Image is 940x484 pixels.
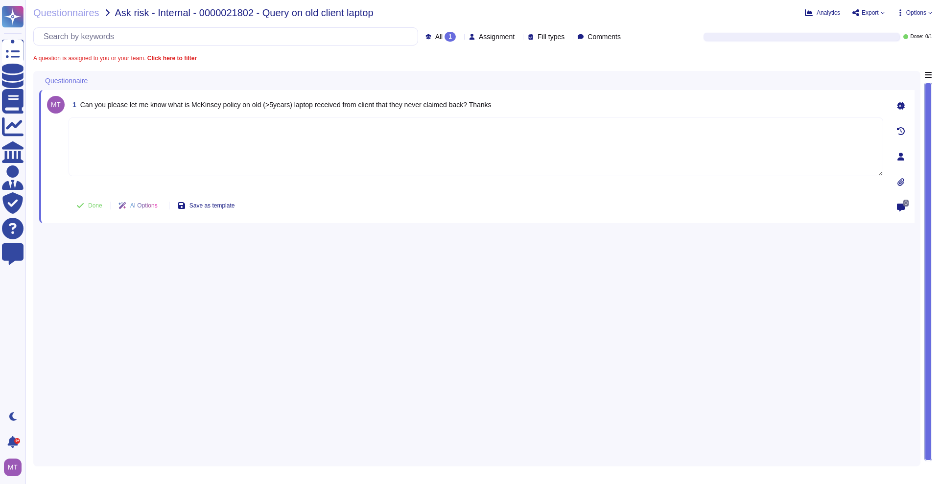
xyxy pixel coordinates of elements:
span: Export [862,10,879,16]
span: Save as template [189,203,235,208]
button: Done [69,196,110,215]
span: Done: [910,34,923,39]
span: 0 [903,200,909,207]
img: user [47,96,65,114]
span: AI Options [130,203,158,208]
span: Assignment [479,33,515,40]
div: 9+ [14,438,20,444]
span: Ask risk - Internal - 0000021802 - Query on old client laptop [115,8,374,18]
span: All [435,33,443,40]
span: Analytics [817,10,840,16]
span: 1 [69,101,76,108]
b: Click here to filter [145,55,197,62]
span: Fill types [538,33,564,40]
span: A question is assigned to you or your team. [33,55,197,61]
span: Can you please let me know what is McKinsey policy on old (>5years) laptop received from client t... [80,101,492,109]
button: user [2,457,28,478]
button: Analytics [805,9,840,17]
span: Options [906,10,926,16]
span: Done [88,203,102,208]
img: user [4,459,22,476]
span: Questionnaire [45,77,88,84]
input: Search by keywords [39,28,418,45]
span: Comments [587,33,621,40]
div: 1 [445,32,456,42]
button: Save as template [170,196,243,215]
span: 0 / 1 [925,34,932,39]
span: Questionnaires [33,8,99,18]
